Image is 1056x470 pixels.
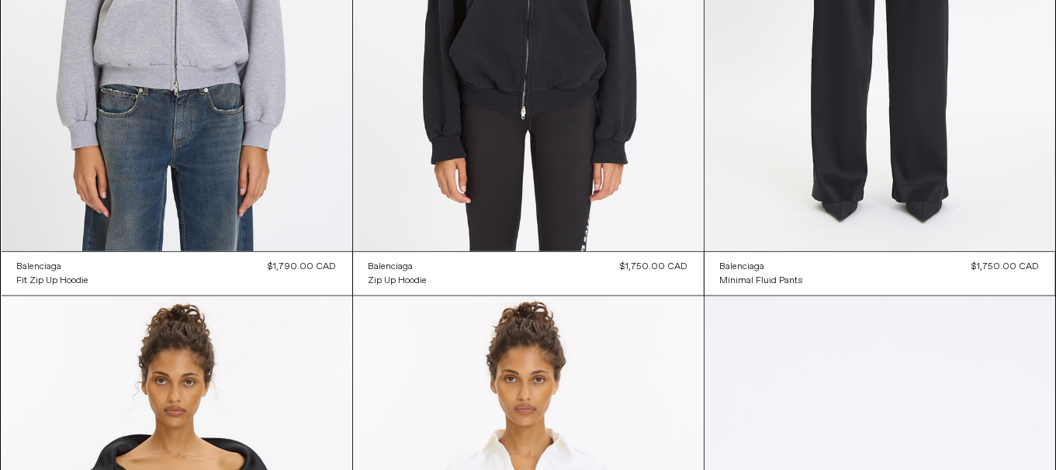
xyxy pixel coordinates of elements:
[720,261,765,274] div: Balenciaga
[369,261,414,274] div: Balenciaga
[720,275,804,288] div: Minimal Fluid Pants
[17,260,89,274] a: Balenciaga
[972,260,1040,274] div: $1,750.00 CAD
[621,260,688,274] div: $1,750.00 CAD
[720,274,804,288] a: Minimal Fluid Pants
[17,275,89,288] div: Fit Zip Up Hoodie
[369,260,428,274] a: Balenciaga
[268,260,337,274] div: $1,790.00 CAD
[369,275,428,288] div: Zip Up Hoodie
[17,274,89,288] a: Fit Zip Up Hoodie
[17,261,62,274] div: Balenciaga
[369,274,428,288] a: Zip Up Hoodie
[720,260,804,274] a: Balenciaga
